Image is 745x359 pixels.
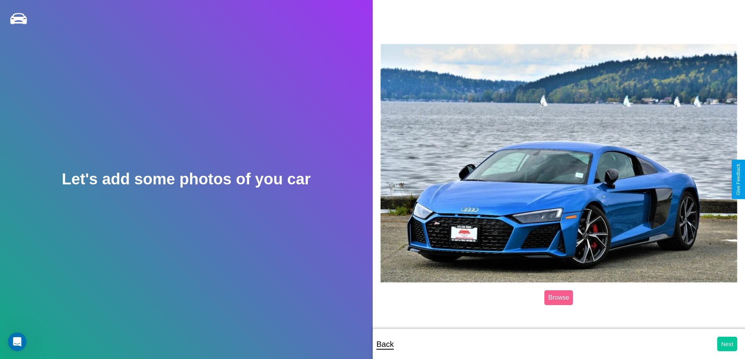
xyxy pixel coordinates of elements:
button: Next [717,337,737,351]
div: Give Feedback [736,164,741,195]
iframe: Intercom live chat [8,332,27,351]
label: Browse [544,290,573,305]
img: posted [381,44,738,283]
h2: Let's add some photos of you car [62,170,311,188]
p: Back [377,337,394,351]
